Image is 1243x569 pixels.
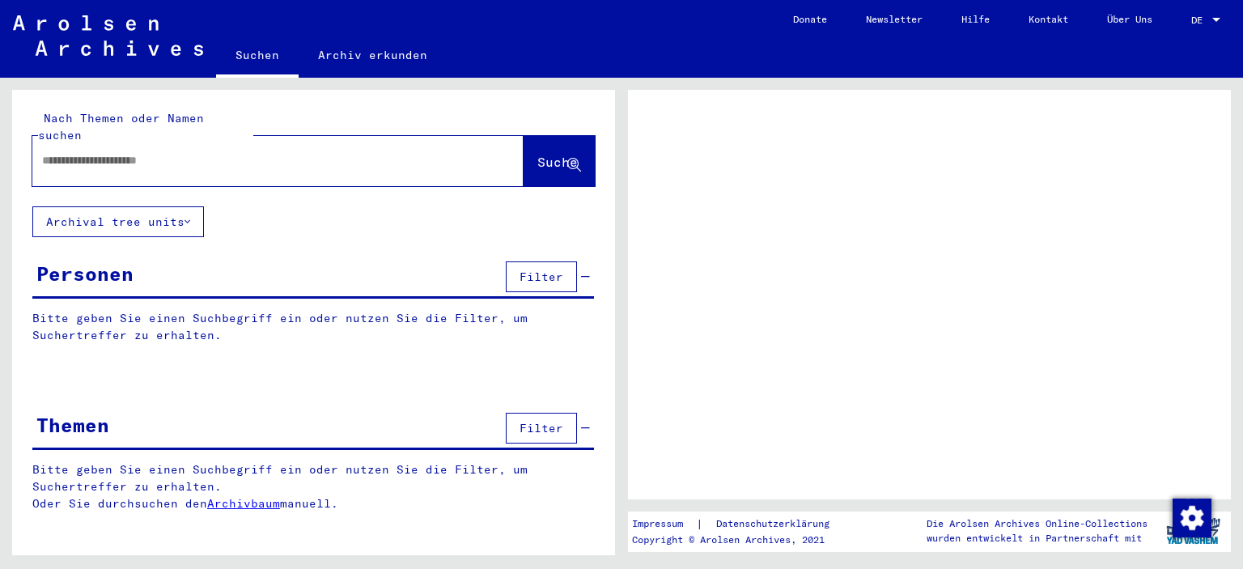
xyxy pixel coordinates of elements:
img: Arolsen_neg.svg [13,15,203,56]
p: wurden entwickelt in Partnerschaft mit [927,531,1148,546]
p: Die Arolsen Archives Online-Collections [927,516,1148,531]
a: Datenschutzerklärung [703,516,849,533]
p: Bitte geben Sie einen Suchbegriff ein oder nutzen Sie die Filter, um Suchertreffer zu erhalten. O... [32,461,595,512]
div: | [632,516,849,533]
span: Filter [520,270,563,284]
span: Filter [520,421,563,435]
button: Filter [506,413,577,444]
span: Suche [537,154,578,170]
p: Bitte geben Sie einen Suchbegriff ein oder nutzen Sie die Filter, um Suchertreffer zu erhalten. [32,310,594,344]
a: Archiv erkunden [299,36,447,74]
button: Archival tree units [32,206,204,237]
img: yv_logo.png [1163,511,1224,551]
a: Impressum [632,516,696,533]
span: DE [1191,15,1209,26]
button: Suche [524,136,595,186]
div: Personen [36,259,134,288]
button: Filter [506,261,577,292]
a: Archivbaum [207,496,280,511]
div: Themen [36,410,109,439]
mat-label: Nach Themen oder Namen suchen [38,111,204,142]
img: Zustimmung ändern [1173,499,1211,537]
p: Copyright © Arolsen Archives, 2021 [632,533,849,547]
a: Suchen [216,36,299,78]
